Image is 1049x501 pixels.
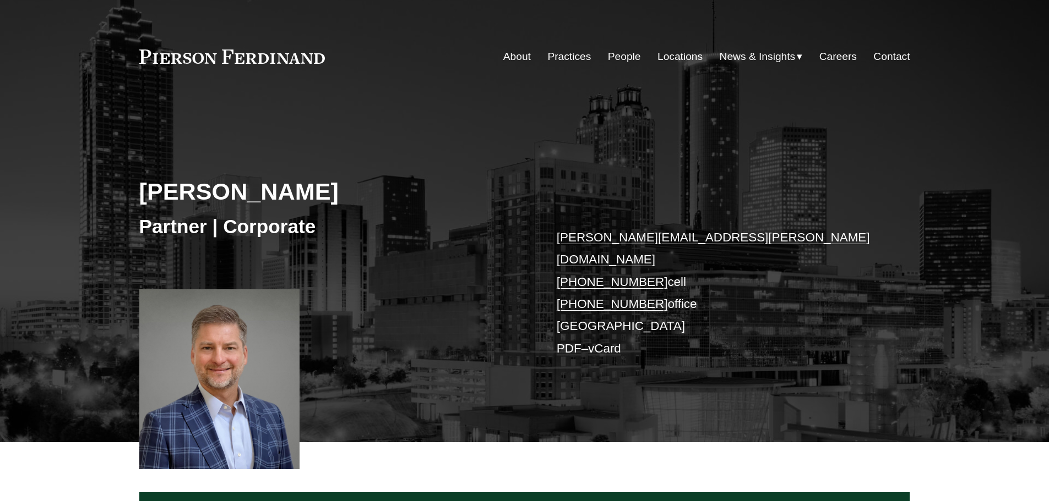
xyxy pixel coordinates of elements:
a: Careers [819,46,857,67]
span: News & Insights [720,47,796,67]
a: [PERSON_NAME][EMAIL_ADDRESS][PERSON_NAME][DOMAIN_NAME] [557,230,870,266]
a: Locations [657,46,703,67]
a: People [608,46,641,67]
a: folder dropdown [720,46,803,67]
a: [PHONE_NUMBER] [557,297,668,311]
a: PDF [557,342,581,355]
a: vCard [588,342,621,355]
h3: Partner | Corporate [139,214,525,239]
h2: [PERSON_NAME] [139,177,525,206]
a: Practices [547,46,591,67]
p: cell office [GEOGRAPHIC_DATA] – [557,227,878,360]
a: [PHONE_NUMBER] [557,275,668,289]
a: Contact [873,46,910,67]
a: About [503,46,531,67]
